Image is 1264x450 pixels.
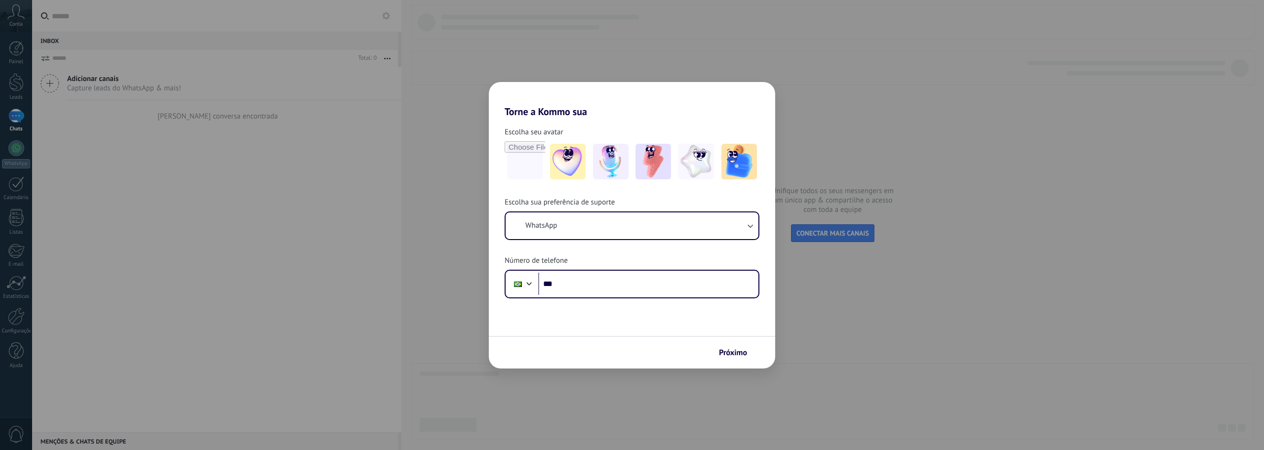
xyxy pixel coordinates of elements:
span: Próximo [719,349,747,356]
span: Escolha seu avatar [505,127,563,137]
img: -5.jpeg [721,144,757,179]
span: WhatsApp [525,221,557,231]
span: Escolha sua preferência de suporte [505,198,615,207]
h2: Torne a Kommo sua [489,82,775,118]
button: WhatsApp [506,212,758,239]
span: Número de telefone [505,256,568,266]
div: Brazil: + 55 [509,274,527,294]
img: -2.jpeg [593,144,629,179]
button: Próximo [714,344,760,361]
img: -3.jpeg [635,144,671,179]
img: -1.jpeg [550,144,586,179]
img: -4.jpeg [678,144,714,179]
